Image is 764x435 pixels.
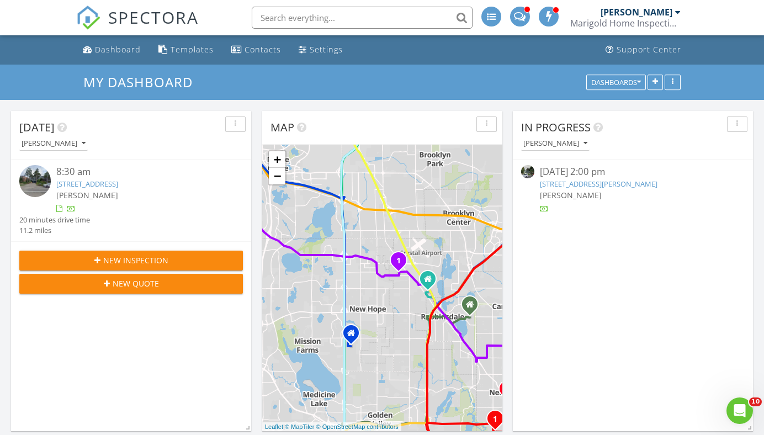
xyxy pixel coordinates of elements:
button: [PERSON_NAME] [521,136,590,151]
div: [PERSON_NAME] [523,140,587,147]
span: [PERSON_NAME] [56,190,118,200]
img: streetview [521,165,534,178]
a: 8:30 am [STREET_ADDRESS] [PERSON_NAME] 20 minutes drive time 11.2 miles [19,165,243,236]
a: © MapTiler [285,423,315,430]
a: Templates [154,40,218,60]
a: My Dashboard [83,73,202,91]
a: [STREET_ADDRESS][PERSON_NAME] [540,179,657,189]
a: Contacts [227,40,285,60]
div: [PERSON_NAME] [22,140,86,147]
a: Zoom in [269,151,285,168]
span: In Progress [521,120,591,135]
div: Dashboards [591,78,641,86]
a: Zoom out [269,168,285,184]
div: 8:30 am [56,165,224,179]
div: Templates [171,44,214,55]
a: Settings [294,40,347,60]
a: Support Center [601,40,686,60]
button: Dashboards [586,75,646,90]
a: © OpenStreetMap contributors [316,423,399,430]
img: streetview [19,165,51,197]
img: The Best Home Inspection Software - Spectora [76,6,100,30]
div: [DATE] 2:00 pm [540,165,726,179]
iframe: Intercom live chat [726,397,753,424]
div: Marigold Home Inspections [570,18,681,29]
a: SPECTORA [76,15,199,38]
div: 5325 Idaho Ave N , Minneapolis, MN 55428 [399,260,405,267]
div: 5352 Lakeside Ave N, Crystal MN 55429 [428,279,434,285]
span: SPECTORA [108,6,199,29]
span: New Inspection [103,254,168,266]
div: [PERSON_NAME] [601,7,672,18]
input: Search everything... [252,7,473,29]
span: [DATE] [19,120,55,135]
div: Settings [310,44,343,55]
a: Leaflet [265,423,283,430]
span: New Quote [113,278,159,289]
div: 4151 Abbott Ave N, Robbinsdale MN 55447 [470,304,476,311]
button: [PERSON_NAME] [19,136,88,151]
button: New Quote [19,274,243,294]
div: 2022 Glenwood Ave, Minneapolis, MN 55405 [495,418,502,425]
div: | [262,422,401,432]
div: 9124 34th Ave N, New Hope MN 55427 [351,333,358,339]
span: Map [270,120,294,135]
i: 1 [493,416,497,423]
div: Dashboard [95,44,141,55]
div: Support Center [617,44,681,55]
span: 10 [749,397,762,406]
i: 1 [396,257,401,265]
div: Contacts [245,44,281,55]
a: Dashboard [78,40,145,60]
a: [STREET_ADDRESS] [56,179,118,189]
div: 20 minutes drive time [19,215,90,225]
span: [PERSON_NAME] [540,190,602,200]
div: 11.2 miles [19,225,90,236]
button: New Inspection [19,251,243,270]
a: [DATE] 2:00 pm [STREET_ADDRESS][PERSON_NAME] [PERSON_NAME] [521,165,745,214]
